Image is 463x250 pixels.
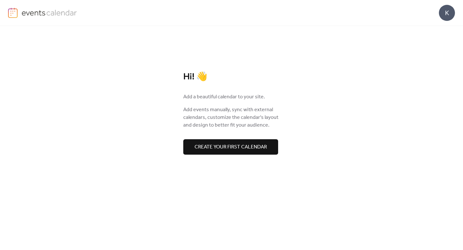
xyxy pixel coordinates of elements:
[183,71,280,83] div: Hi! 👋
[439,5,455,21] div: K
[183,139,278,155] button: Create your first calendar
[22,8,77,17] img: logo-type
[183,106,280,129] span: Add events manually, sync with external calendars, customize the calendar's layout and design to ...
[8,8,18,18] img: logo
[195,143,267,151] span: Create your first calendar
[183,93,265,101] span: Add a beautiful calendar to your site.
